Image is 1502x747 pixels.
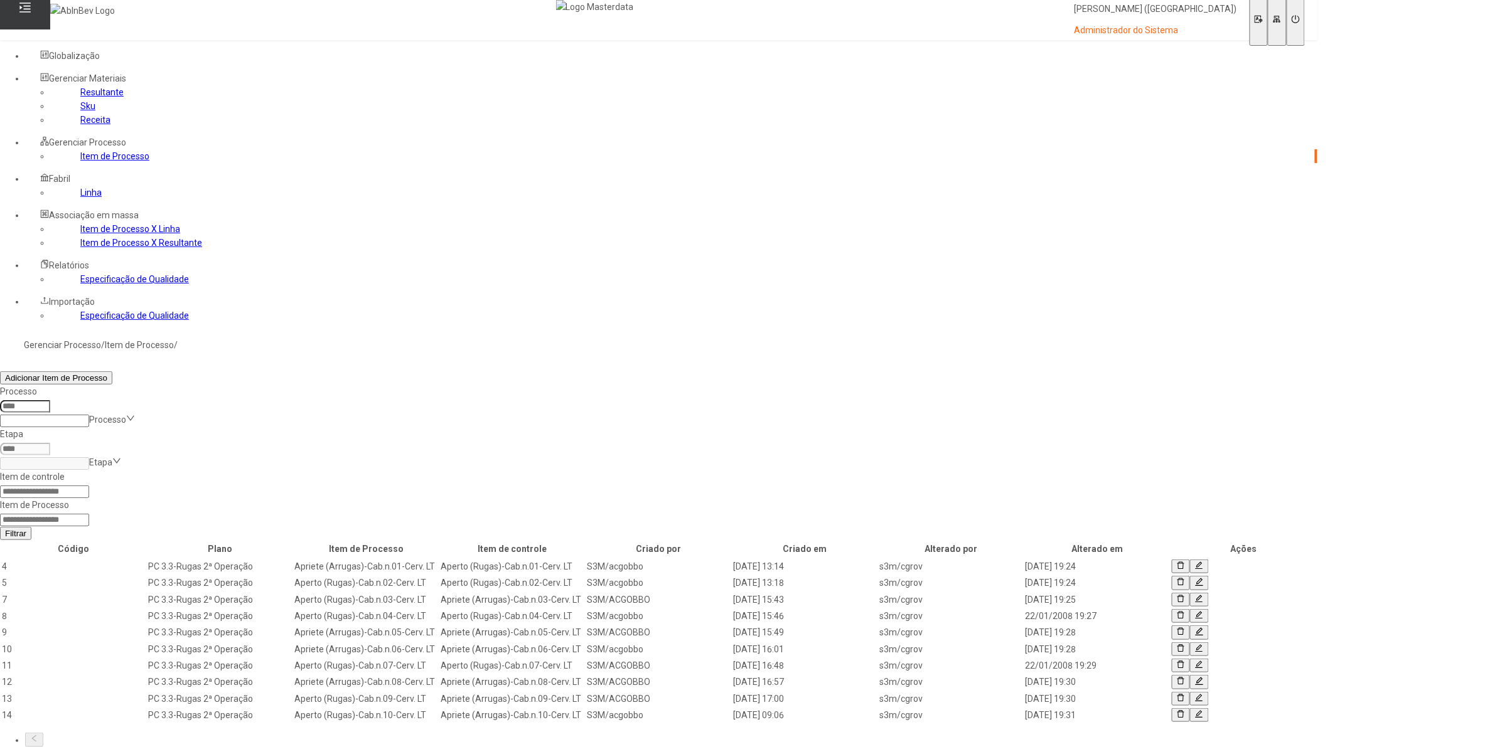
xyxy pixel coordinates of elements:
td: [DATE] 16:48 [732,658,877,673]
th: Criado por [586,541,731,556]
a: Item de Processo X Linha [80,224,180,234]
td: Aperto (Rugas)-Cab.n.10-Cerv. LT [294,707,439,723]
td: [DATE] 13:14 [732,559,877,574]
td: PC 3.3-Rugas 2ª Operação [148,658,292,673]
span: Fabril [49,174,70,184]
td: S3M/ACGOBBO [586,674,731,689]
td: Aperto (Rugas)-Cab.n.02-Cerv. LT [294,575,439,590]
td: PC 3.3-Rugas 2ª Operação [148,575,292,590]
td: [DATE] 19:24 [1025,559,1170,574]
th: Plano [148,541,292,556]
span: Gerenciar Materiais [49,73,126,83]
a: Resultante [80,87,124,97]
td: Apriete (Arrugas)-Cab.n.08-Cerv. LT [294,674,439,689]
span: Filtrar [5,529,26,538]
td: [DATE] 19:28 [1025,642,1170,657]
td: 7 [1,592,146,607]
nz-breadcrumb-separator: / [101,340,105,350]
td: [DATE] 15:46 [732,608,877,623]
td: Apriete (Arrugas)-Cab.n.09-Cerv. LT [440,691,585,706]
a: Especificação de Qualidade [80,274,189,284]
td: [DATE] 19:31 [1025,707,1170,723]
li: Página anterior [25,733,1317,746]
span: Globalização [49,51,100,61]
td: Apriete (Arrugas)-Cab.n.08-Cerv. LT [440,674,585,689]
td: S3M/acgobbo [586,559,731,574]
td: [DATE] 15:43 [732,592,877,607]
span: Importação [49,297,95,307]
span: Relatórios [49,260,89,270]
td: [DATE] 16:01 [732,642,877,657]
td: 13 [1,691,146,706]
td: 8 [1,608,146,623]
th: Criado em [732,541,877,556]
td: PC 3.3-Rugas 2ª Operação [148,642,292,657]
td: Aperto (Rugas)-Cab.n.03-Cerv. LT [294,592,439,607]
td: 12 [1,674,146,689]
a: Receita [80,115,110,125]
td: Apriete (Arrugas)-Cab.n.06-Cerv. LT [294,642,439,657]
td: PC 3.3-Rugas 2ª Operação [148,625,292,640]
td: PC 3.3-Rugas 2ª Operação [148,707,292,723]
th: Item de Processo [294,541,439,556]
td: [DATE] 13:18 [732,575,877,590]
nz-select-placeholder: Processo [89,415,126,425]
a: Especificação de Qualidade [80,310,189,321]
td: S3M/ACGOBBO [586,691,731,706]
td: s3m/cgrov [879,691,1024,706]
td: Aperto (Rugas)-Cab.n.02-Cerv. LT [440,575,585,590]
td: [DATE] 15:49 [732,625,877,640]
td: Apriete (Arrugas)-Cab.n.05-Cerv. LT [294,625,439,640]
td: [DATE] 17:00 [732,691,877,706]
p: Administrador do Sistema [1075,24,1237,37]
td: s3m/cgrov [879,642,1024,657]
td: Aperto (Rugas)-Cab.n.07-Cerv. LT [440,658,585,673]
th: Ações [1171,541,1316,556]
img: AbInBev Logo [50,4,115,18]
td: PC 3.3-Rugas 2ª Operação [148,592,292,607]
td: s3m/cgrov [879,608,1024,623]
td: [DATE] 09:06 [732,707,877,723]
td: 5 [1,575,146,590]
a: Linha [80,188,102,198]
td: s3m/cgrov [879,592,1024,607]
td: Apriete (Arrugas)-Cab.n.01-Cerv. LT [294,559,439,574]
td: [DATE] 19:30 [1025,691,1170,706]
td: PC 3.3-Rugas 2ª Operação [148,691,292,706]
a: Item de Processo X Resultante [80,238,202,248]
td: S3M/ACGOBBO [586,658,731,673]
td: 14 [1,707,146,723]
td: 4 [1,559,146,574]
a: Item de Processo [80,151,149,161]
td: s3m/cgrov [879,559,1024,574]
td: S3M/acgobbo [586,575,731,590]
td: 10 [1,642,146,657]
a: Item de Processo [105,340,174,350]
td: [DATE] 19:28 [1025,625,1170,640]
td: 9 [1,625,146,640]
td: Aperto (Rugas)-Cab.n.04-Cerv. LT [440,608,585,623]
td: S3M/ACGOBBO [586,625,731,640]
th: Código [1,541,146,556]
td: [DATE] 19:30 [1025,674,1170,689]
td: Apriete (Arrugas)-Cab.n.10-Cerv. LT [440,707,585,723]
span: Associação em massa [49,210,139,220]
td: s3m/cgrov [879,625,1024,640]
td: Apriete (Arrugas)-Cab.n.05-Cerv. LT [440,625,585,640]
td: PC 3.3-Rugas 2ª Operação [148,674,292,689]
td: Aperto (Rugas)-Cab.n.04-Cerv. LT [294,608,439,623]
td: s3m/cgrov [879,707,1024,723]
td: s3m/cgrov [879,674,1024,689]
nz-breadcrumb-separator: / [174,340,178,350]
span: Gerenciar Processo [49,137,126,147]
nz-select-placeholder: Etapa [89,457,112,467]
td: Apriete (Arrugas)-Cab.n.03-Cerv. LT [440,592,585,607]
td: Aperto (Rugas)-Cab.n.01-Cerv. LT [440,559,585,574]
th: Item de controle [440,541,585,556]
td: [DATE] 19:25 [1025,592,1170,607]
a: Sku [80,101,95,111]
th: Alterado em [1025,541,1170,556]
th: Alterado por [879,541,1024,556]
td: [DATE] 19:24 [1025,575,1170,590]
p: [PERSON_NAME] ([GEOGRAPHIC_DATA]) [1075,3,1237,16]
